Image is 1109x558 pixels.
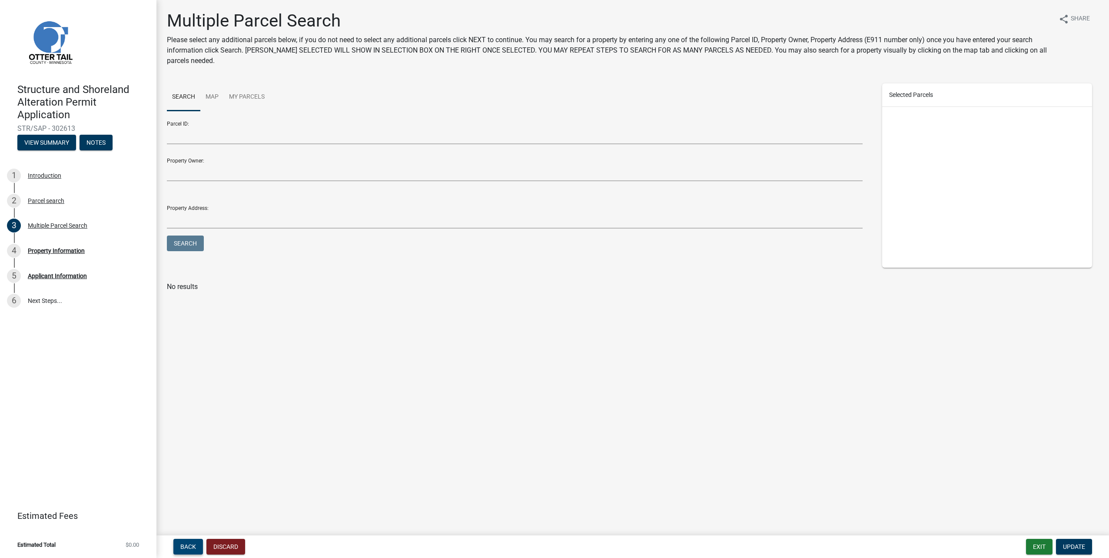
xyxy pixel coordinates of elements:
img: Otter Tail County, Minnesota [17,9,83,74]
div: 6 [7,294,21,308]
div: Selected Parcels [882,83,1092,107]
h1: Multiple Parcel Search [167,10,1052,31]
div: 2 [7,194,21,208]
button: Update [1056,539,1092,555]
button: Search [167,236,204,251]
a: Search [167,83,200,111]
div: 4 [7,244,21,258]
div: Multiple Parcel Search [28,223,87,229]
div: Parcel search [28,198,64,204]
span: Update [1063,543,1085,550]
span: Back [180,543,196,550]
a: Map [200,83,224,111]
div: 3 [7,219,21,232]
button: Notes [80,135,113,150]
span: Share [1071,14,1090,24]
div: Introduction [28,173,61,179]
div: 1 [7,169,21,183]
span: $0.00 [126,542,139,548]
h4: Structure and Shoreland Alteration Permit Application [17,83,149,121]
div: 5 [7,269,21,283]
span: Estimated Total [17,542,56,548]
a: Estimated Fees [7,507,143,525]
p: No results [167,282,1099,292]
button: Back [173,539,203,555]
button: Discard [206,539,245,555]
span: STR/SAP - 302613 [17,124,139,133]
i: share [1059,14,1069,24]
wm-modal-confirm: Notes [80,140,113,147]
div: Property Information [28,248,85,254]
a: My Parcels [224,83,270,111]
button: View Summary [17,135,76,150]
button: shareShare [1052,10,1097,27]
wm-modal-confirm: Summary [17,140,76,147]
p: Please select any additional parcels below, if you do not need to select any additional parcels c... [167,35,1052,66]
button: Exit [1026,539,1053,555]
div: Applicant Information [28,273,87,279]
